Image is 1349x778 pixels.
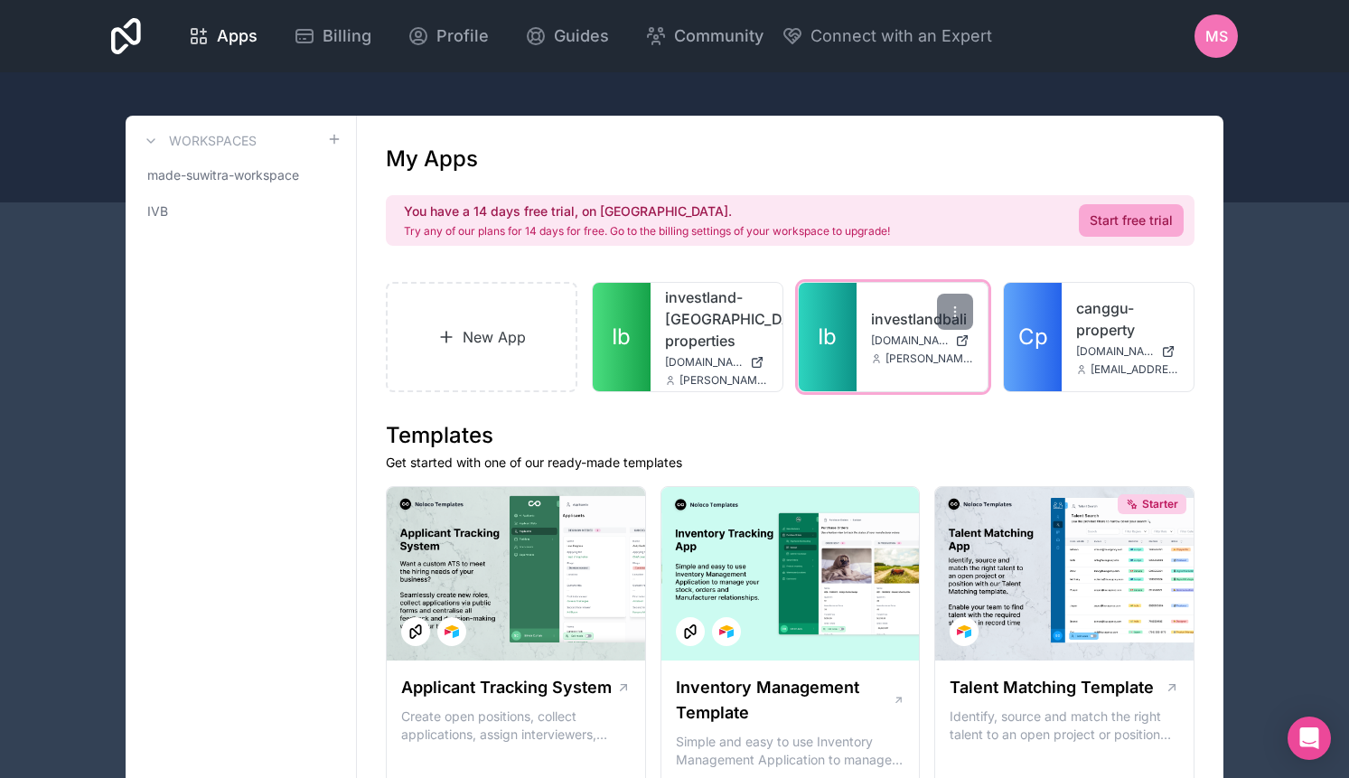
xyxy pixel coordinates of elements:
span: Billing [323,23,371,49]
a: New App [386,282,577,392]
a: [DOMAIN_NAME] [665,355,768,370]
span: [DOMAIN_NAME] [665,355,743,370]
p: Identify, source and match the right talent to an open project or position with our Talent Matchi... [950,708,1179,744]
a: Start free trial [1079,204,1184,237]
div: Open Intercom Messenger [1288,717,1331,760]
a: Billing [279,16,386,56]
a: Community [631,16,778,56]
a: canggu-property [1076,297,1179,341]
p: Try any of our plans for 14 days for free. Go to the billing settings of your workspace to upgrade! [404,224,890,239]
span: Profile [436,23,489,49]
span: Starter [1142,497,1178,511]
h2: You have a 14 days free trial, on [GEOGRAPHIC_DATA]. [404,202,890,220]
a: Apps [173,16,272,56]
a: Workspaces [140,130,257,152]
a: made-suwitra-workspace [140,159,342,192]
span: MS [1205,25,1228,47]
span: IVB [147,202,168,220]
a: Ib [593,283,651,391]
p: Get started with one of our ready-made templates [386,454,1194,472]
span: Ib [612,323,631,352]
span: [DOMAIN_NAME] [871,333,949,348]
span: Ib [818,323,837,352]
span: [DOMAIN_NAME] [1076,344,1154,359]
button: Connect with an Expert [782,23,992,49]
img: Airtable Logo [719,624,734,639]
a: Ib [799,283,857,391]
img: Airtable Logo [445,624,459,639]
a: investland-[GEOGRAPHIC_DATA]-properties [665,286,768,352]
a: Profile [393,16,503,56]
h1: Applicant Tracking System [401,675,612,700]
a: Cp [1004,283,1062,391]
span: [EMAIL_ADDRESS][DOMAIN_NAME] [1091,362,1179,377]
p: Simple and easy to use Inventory Management Application to manage your stock, orders and Manufact... [676,733,905,769]
h1: Inventory Management Template [676,675,893,726]
span: [PERSON_NAME][EMAIL_ADDRESS][PERSON_NAME][DOMAIN_NAME] [885,352,974,366]
span: Community [674,23,763,49]
a: [DOMAIN_NAME] [871,333,974,348]
h3: Workspaces [169,132,257,150]
span: Cp [1018,323,1048,352]
a: investlandbali [871,308,974,330]
span: [PERSON_NAME][EMAIL_ADDRESS][PERSON_NAME][DOMAIN_NAME] [679,373,768,388]
a: Guides [511,16,623,56]
span: Connect with an Expert [810,23,992,49]
img: Airtable Logo [957,624,971,639]
a: IVB [140,195,342,228]
span: Guides [554,23,609,49]
h1: My Apps [386,145,478,173]
a: [DOMAIN_NAME] [1076,344,1179,359]
h1: Templates [386,421,1194,450]
h1: Talent Matching Template [950,675,1154,700]
span: made-suwitra-workspace [147,166,299,184]
span: Apps [217,23,258,49]
p: Create open positions, collect applications, assign interviewers, centralise candidate feedback a... [401,708,631,744]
